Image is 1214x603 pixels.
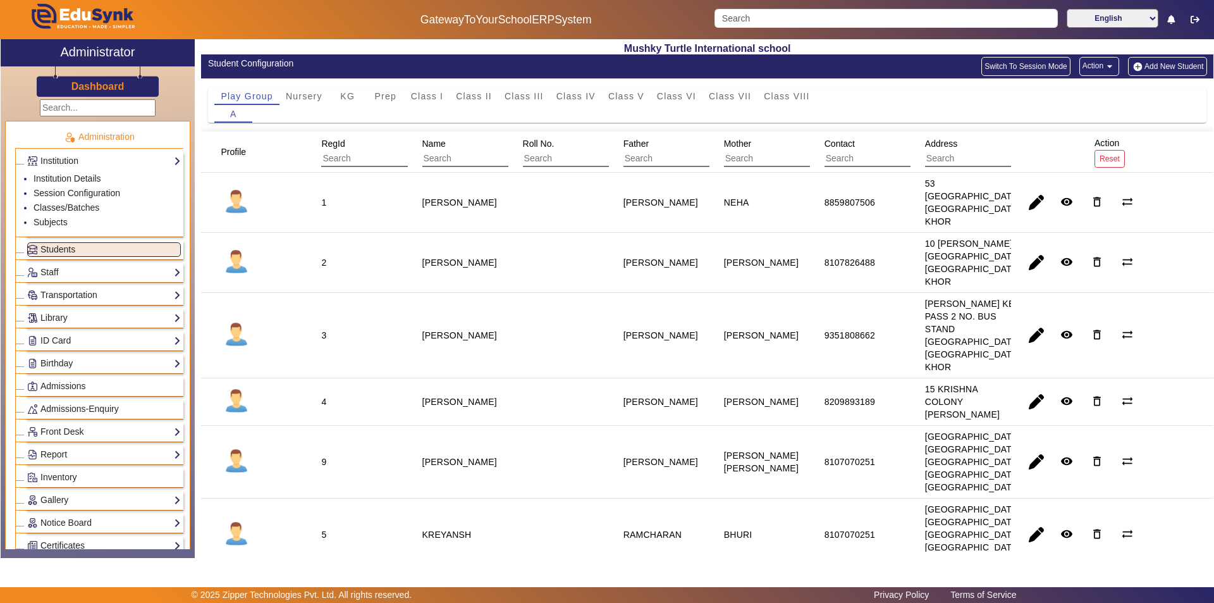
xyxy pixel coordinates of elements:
span: Class VIII [764,92,809,101]
h2: Mushky Turtle International school [201,42,1213,54]
input: Search [321,151,434,167]
a: Inventory [27,470,181,485]
span: Mother [724,139,752,149]
div: 8107070251 [825,528,875,541]
div: 53 [GEOGRAPHIC_DATA] [GEOGRAPHIC_DATA] KHOR [925,177,1020,228]
button: Add New Student [1128,57,1206,76]
mat-icon: sync_alt [1121,395,1134,407]
mat-icon: delete_outline [1091,256,1103,268]
mat-icon: delete_outline [1091,196,1103,208]
div: 1 [321,196,326,209]
div: BHURI [724,528,752,541]
span: A [230,109,237,118]
input: Search [422,151,536,167]
input: Search [623,151,737,167]
input: Search [714,9,1057,28]
mat-icon: remove_red_eye [1060,528,1073,540]
span: Contact [825,139,855,149]
div: 8859807506 [825,196,875,209]
mat-icon: arrow_drop_down [1103,60,1116,73]
span: Admissions [40,381,86,391]
span: Class I [411,92,444,101]
span: Admissions-Enquiry [40,404,119,414]
a: Admissions [27,379,181,394]
div: RAMCHARAN [623,528,682,541]
mat-icon: sync_alt [1121,328,1134,341]
div: RegId [317,132,450,171]
div: 10 [PERSON_NAME][GEOGRAPHIC_DATA] [GEOGRAPHIC_DATA] KHOR [925,237,1020,288]
div: 2 [321,256,326,269]
div: 8107070251 [825,456,875,468]
img: Admissions.png [28,382,37,391]
div: 9351808662 [825,329,875,342]
span: Class VI [657,92,696,101]
a: Session Configuration [34,188,120,198]
staff-with-status: KREYANSH [422,530,472,540]
span: Class III [505,92,544,101]
input: Search [925,151,1038,167]
div: [GEOGRAPHIC_DATA] [GEOGRAPHIC_DATA] [GEOGRAPHIC_DATA] [GEOGRAPHIC_DATA] [GEOGRAPHIC_DATA] [925,430,1020,494]
div: [PERSON_NAME] [724,256,799,269]
mat-icon: sync_alt [1121,455,1134,468]
mat-icon: sync_alt [1121,196,1134,208]
span: Class VII [709,92,751,101]
div: Student Configuration [208,57,701,70]
p: Administration [15,130,183,144]
img: Behavior-reports.png [28,404,37,414]
div: [PERSON_NAME] [623,456,698,468]
input: Search [825,151,938,167]
span: Name [422,139,446,149]
span: RegId [321,139,345,149]
span: Class IV [556,92,596,101]
img: profile.png [221,320,252,351]
img: Students.png [28,245,37,254]
div: [PERSON_NAME] [724,329,799,342]
div: [PERSON_NAME] [PERSON_NAME] [724,449,799,475]
span: Inventory [40,472,77,482]
span: Students [40,244,75,254]
div: Contact [820,132,953,171]
button: Action [1079,57,1119,76]
a: Subjects [34,217,68,227]
staff-with-status: [PERSON_NAME] [422,457,497,467]
div: 9 [321,456,326,468]
h5: GatewayToYourSchoolERPSystem [310,13,701,27]
a: Classes/Batches [34,202,99,213]
staff-with-status: [PERSON_NAME] [422,258,497,268]
mat-icon: remove_red_eye [1060,455,1073,468]
mat-icon: delete_outline [1091,528,1103,540]
div: [PERSON_NAME] [623,329,698,342]
p: © 2025 Zipper Technologies Pvt. Ltd. All rights reserved. [192,588,412,602]
mat-icon: delete_outline [1091,328,1103,341]
div: Mother [720,132,853,171]
button: Switch To Session Mode [981,57,1070,76]
div: 8209893189 [825,395,875,408]
a: Institution Details [34,173,101,183]
span: Profile [221,147,246,157]
mat-icon: delete_outline [1091,455,1103,468]
input: Search [523,151,636,167]
span: Class II [456,92,492,101]
span: Father [623,139,649,149]
div: [GEOGRAPHIC_DATA] [GEOGRAPHIC_DATA] [GEOGRAPHIC_DATA] [GEOGRAPHIC_DATA] [GEOGRAPHIC_DATA] [925,503,1020,566]
div: Name [418,132,551,171]
mat-icon: remove_red_eye [1060,256,1073,268]
img: profile.png [221,386,252,418]
div: 15 KRISHNA COLONY [PERSON_NAME] [925,383,1000,421]
img: profile.png [221,187,252,218]
h3: Dashboard [71,80,125,92]
img: Inventory.png [28,473,37,482]
div: NEHA [724,196,749,209]
div: [PERSON_NAME] [623,395,698,408]
img: Administration.png [64,132,75,143]
div: Roll No. [518,132,652,171]
div: 4 [321,395,326,408]
staff-with-status: [PERSON_NAME] [422,330,497,340]
span: Class V [608,92,644,101]
div: Action [1090,132,1129,171]
a: Dashboard [71,80,125,93]
div: [PERSON_NAME] [623,196,698,209]
h2: Administrator [61,44,135,59]
a: Administrator [1,39,195,66]
mat-icon: sync_alt [1121,256,1134,268]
